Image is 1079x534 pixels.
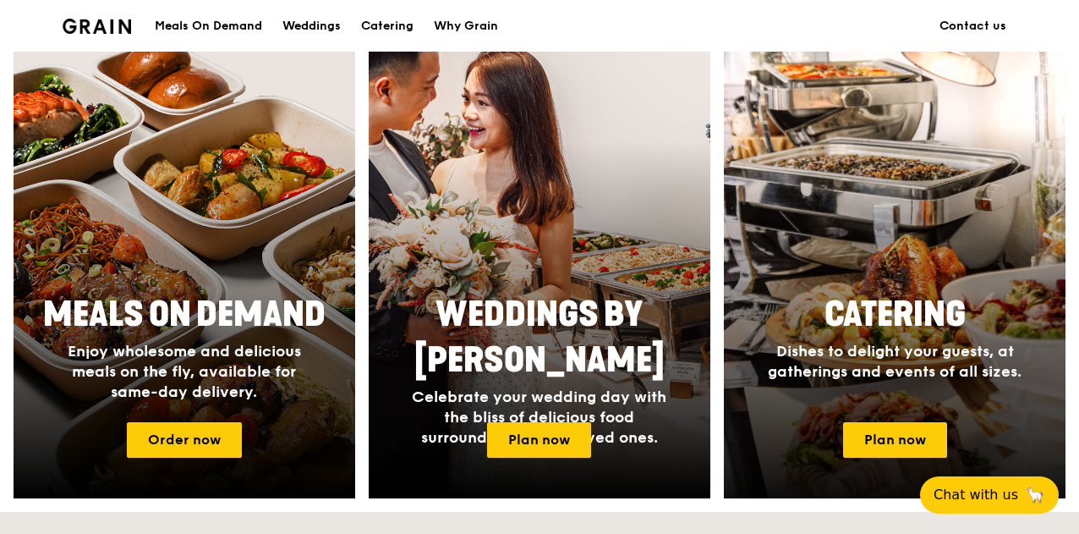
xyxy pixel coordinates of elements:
[412,388,666,447] span: Celebrate your wedding day with the bliss of delicious food surrounded by your loved ones.
[434,1,498,52] div: Why Grain
[724,52,1065,498] a: CateringDishes to delight your guests, at gatherings and events of all sizes.Plan now
[369,52,710,498] a: Weddings by [PERSON_NAME]Celebrate your wedding day with the bliss of delicious food surrounded b...
[14,52,355,498] a: Meals On DemandEnjoy wholesome and delicious meals on the fly, available for same-day delivery.Or...
[934,485,1018,505] span: Chat with us
[843,422,947,458] a: Plan now
[351,1,424,52] a: Catering
[155,1,262,52] div: Meals On Demand
[14,52,355,498] img: meals-on-demand-card.d2b6f6db.png
[127,422,242,458] a: Order now
[424,1,508,52] a: Why Grain
[920,476,1059,514] button: Chat with us🦙
[929,1,1016,52] a: Contact us
[768,342,1021,381] span: Dishes to delight your guests, at gatherings and events of all sizes.
[361,1,414,52] div: Catering
[43,295,326,335] span: Meals On Demand
[68,342,301,401] span: Enjoy wholesome and delicious meals on the fly, available for same-day delivery.
[1025,485,1045,505] span: 🦙
[487,422,591,458] a: Plan now
[824,295,966,335] span: Catering
[63,19,131,34] img: Grain
[414,295,665,381] span: Weddings by [PERSON_NAME]
[369,52,710,498] img: weddings-card.4f3003b8.jpg
[272,1,351,52] a: Weddings
[282,1,341,52] div: Weddings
